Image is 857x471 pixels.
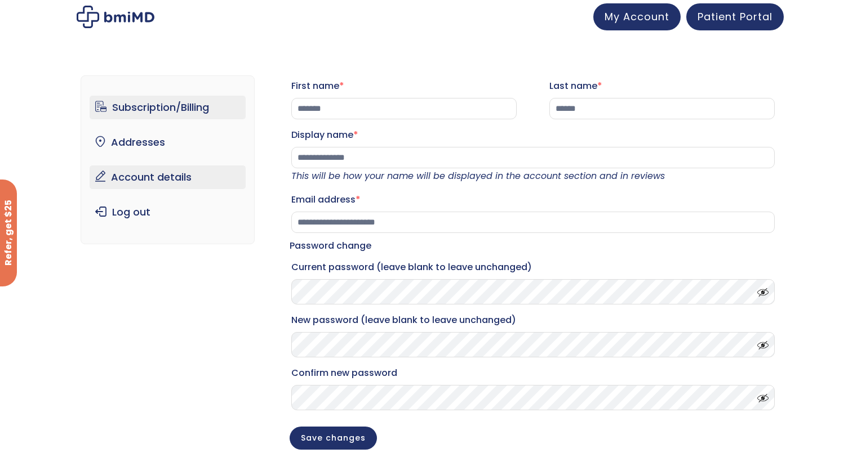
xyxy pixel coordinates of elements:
a: Account details [90,165,246,189]
label: First name [291,77,517,95]
span: Patient Portal [698,10,772,24]
a: Subscription/Billing [90,96,246,119]
label: Display name [291,126,775,144]
a: My Account [593,3,681,30]
nav: Account pages [81,75,255,244]
a: Log out [90,200,246,224]
span: My Account [605,10,669,24]
legend: Password change [290,238,371,254]
label: Last name [549,77,775,95]
button: Save changes [290,427,377,450]
em: This will be how your name will be displayed in the account section and in reviews [291,169,665,182]
label: Current password (leave blank to leave unchanged) [291,258,775,276]
label: Email address [291,191,775,209]
a: Patient Portal [686,3,784,30]
label: Confirm new password [291,364,775,382]
a: Addresses [90,131,246,154]
label: New password (leave blank to leave unchanged) [291,311,775,329]
img: My account [77,6,154,28]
